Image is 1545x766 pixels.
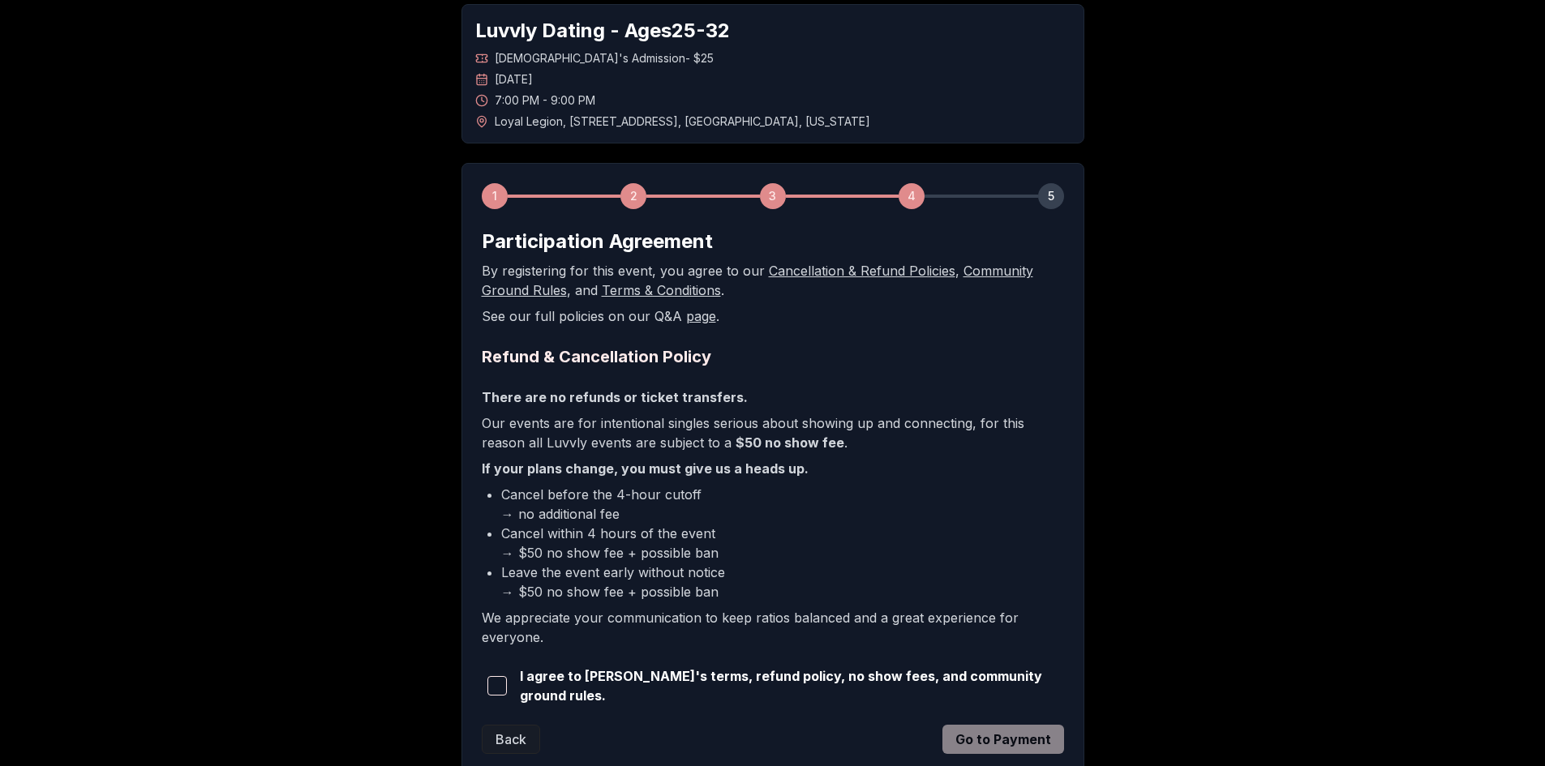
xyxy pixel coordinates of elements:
[482,413,1064,452] p: Our events are for intentional singles serious about showing up and connecting, for this reason a...
[899,183,925,209] div: 4
[520,666,1064,705] span: I agree to [PERSON_NAME]'s terms, refund policy, no show fees, and community ground rules.
[760,183,786,209] div: 3
[620,183,646,209] div: 2
[482,345,1064,368] h2: Refund & Cancellation Policy
[501,563,1064,601] li: Leave the event early without notice → $50 no show fee + possible ban
[482,459,1064,478] p: If your plans change, you must give us a heads up.
[495,92,595,109] span: 7:00 PM - 9:00 PM
[482,387,1064,407] p: There are no refunds or ticket transfers.
[1038,183,1064,209] div: 5
[482,183,508,209] div: 1
[501,485,1064,524] li: Cancel before the 4-hour cutoff → no additional fee
[686,308,716,324] a: page
[495,113,870,130] span: Loyal Legion , [STREET_ADDRESS] , [GEOGRAPHIC_DATA] , [US_STATE]
[736,434,844,451] b: $50 no show fee
[482,608,1064,647] p: We appreciate your communication to keep ratios balanced and a great experience for everyone.
[495,71,533,88] span: [DATE]
[482,229,1064,255] h2: Participation Agreement
[495,50,714,66] span: [DEMOGRAPHIC_DATA]'s Admission - $25
[482,306,1064,326] p: See our full policies on our Q&A .
[769,263,955,279] a: Cancellation & Refund Policies
[475,18,1071,44] h1: Luvvly Dating - Ages 25 - 32
[501,524,1064,563] li: Cancel within 4 hours of the event → $50 no show fee + possible ban
[482,725,540,754] button: Back
[602,282,721,298] a: Terms & Conditions
[482,261,1064,300] p: By registering for this event, you agree to our , , and .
